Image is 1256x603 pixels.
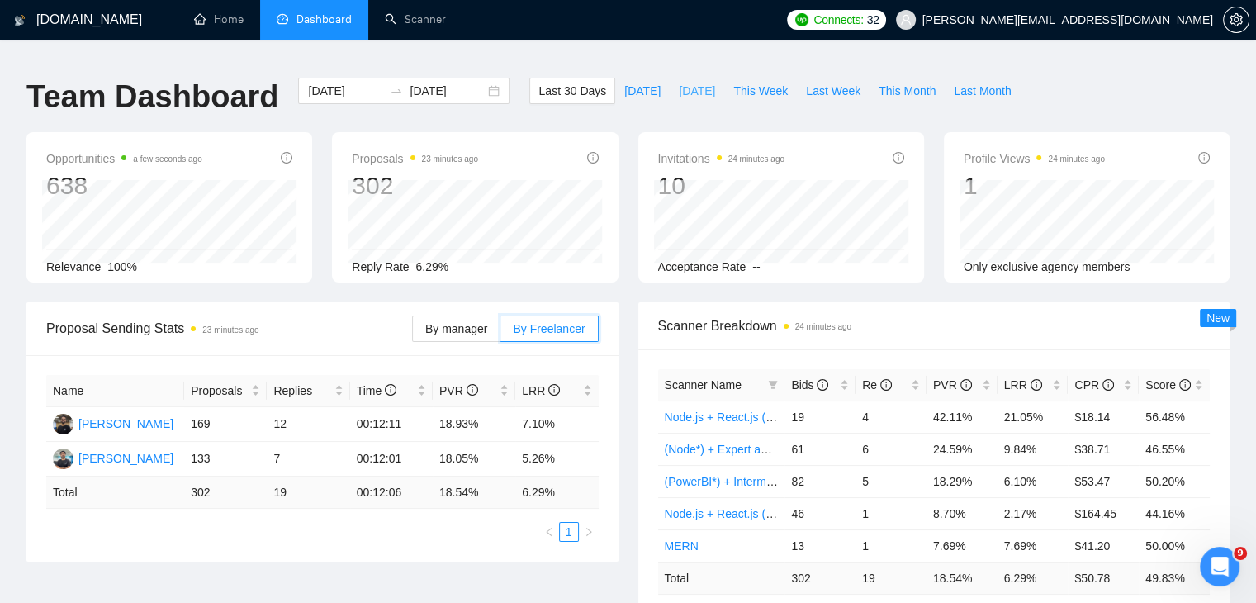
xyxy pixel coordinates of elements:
span: Last 30 Days [538,82,606,100]
span: This Month [879,82,936,100]
span: to [390,84,403,97]
span: user [900,14,912,26]
span: Proposals [191,382,248,400]
td: 169 [184,407,267,442]
span: 6.29% [416,260,449,273]
time: 23 minutes ago [422,154,478,164]
span: info-circle [281,152,292,164]
span: info-circle [1102,379,1114,391]
span: Connects: [813,11,863,29]
span: dashboard [277,13,288,25]
td: 1 [856,497,927,529]
td: $53.47 [1068,465,1139,497]
td: 42.11% [927,401,998,433]
span: right [584,527,594,537]
a: 1 [560,523,578,541]
td: 302 [184,477,267,509]
button: setting [1223,7,1249,33]
span: Scanner Name [665,378,742,392]
button: [DATE] [670,78,724,104]
li: Previous Page [539,522,559,542]
td: 18.29% [927,465,998,497]
a: setting [1223,13,1249,26]
span: info-circle [880,379,892,391]
button: right [579,522,599,542]
time: 24 minutes ago [728,154,784,164]
span: info-circle [385,384,396,396]
th: Name [46,375,184,407]
td: 4 [856,401,927,433]
td: 7.10% [515,407,598,442]
td: 6.29 % [998,562,1069,594]
td: 00:12:06 [350,477,433,509]
span: Only exclusive agency members [964,260,1130,273]
a: (PowerBI*) + Intermediate [665,475,798,488]
iframe: Intercom live chat [1200,547,1239,586]
li: 1 [559,522,579,542]
td: 46.55% [1139,433,1210,465]
span: filter [765,373,781,397]
span: left [544,527,554,537]
button: Last Month [945,78,1020,104]
td: $164.45 [1068,497,1139,529]
span: info-circle [817,379,828,391]
td: 13 [784,529,856,562]
a: TS[PERSON_NAME] [53,451,173,464]
td: 19 [856,562,927,594]
span: LRR [522,384,560,397]
td: 6.29 % [515,477,598,509]
span: CPR [1074,378,1113,392]
td: 6 [856,433,927,465]
button: This Month [870,78,945,104]
td: 44.16% [1139,497,1210,529]
span: Scanner Breakdown [658,316,1211,336]
button: [DATE] [615,78,670,104]
span: Re [862,378,892,392]
img: TS [53,449,73,469]
td: 5 [856,465,927,497]
span: [DATE] [679,82,715,100]
div: 1 [964,170,1105,202]
span: Time [357,384,396,397]
span: By manager [425,322,487,335]
span: info-circle [1179,379,1191,391]
span: Replies [273,382,330,400]
td: 1 [856,529,927,562]
td: 6.10% [998,465,1069,497]
td: 7 [267,442,349,477]
span: 32 [867,11,879,29]
li: Next Page [579,522,599,542]
span: Score [1145,378,1190,392]
input: Start date [308,82,383,100]
span: 9 [1234,547,1247,560]
span: setting [1224,13,1249,26]
span: Acceptance Rate [658,260,746,273]
td: 61 [784,433,856,465]
input: End date [410,82,485,100]
td: 50.20% [1139,465,1210,497]
span: PVR [933,378,972,392]
span: Proposals [352,149,478,169]
span: LRR [1004,378,1042,392]
span: info-circle [893,152,904,164]
button: Last Week [797,78,870,104]
span: swap-right [390,84,403,97]
div: 302 [352,170,478,202]
time: 23 minutes ago [202,325,258,335]
a: Node.js + React.js (Entry + Intermediate) [665,411,874,424]
div: 10 [658,170,784,202]
span: PVR [439,384,478,397]
td: 24.59% [927,433,998,465]
a: (Node*) + Expert and Beginner. [665,443,826,456]
span: [DATE] [624,82,661,100]
img: MJ [53,414,73,434]
span: New [1206,311,1230,325]
td: 18.54 % [433,477,515,509]
td: 9.84% [998,433,1069,465]
span: info-circle [587,152,599,164]
td: Total [658,562,785,594]
td: 46 [784,497,856,529]
td: $41.20 [1068,529,1139,562]
span: By Freelancer [513,322,585,335]
div: [PERSON_NAME] [78,449,173,468]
